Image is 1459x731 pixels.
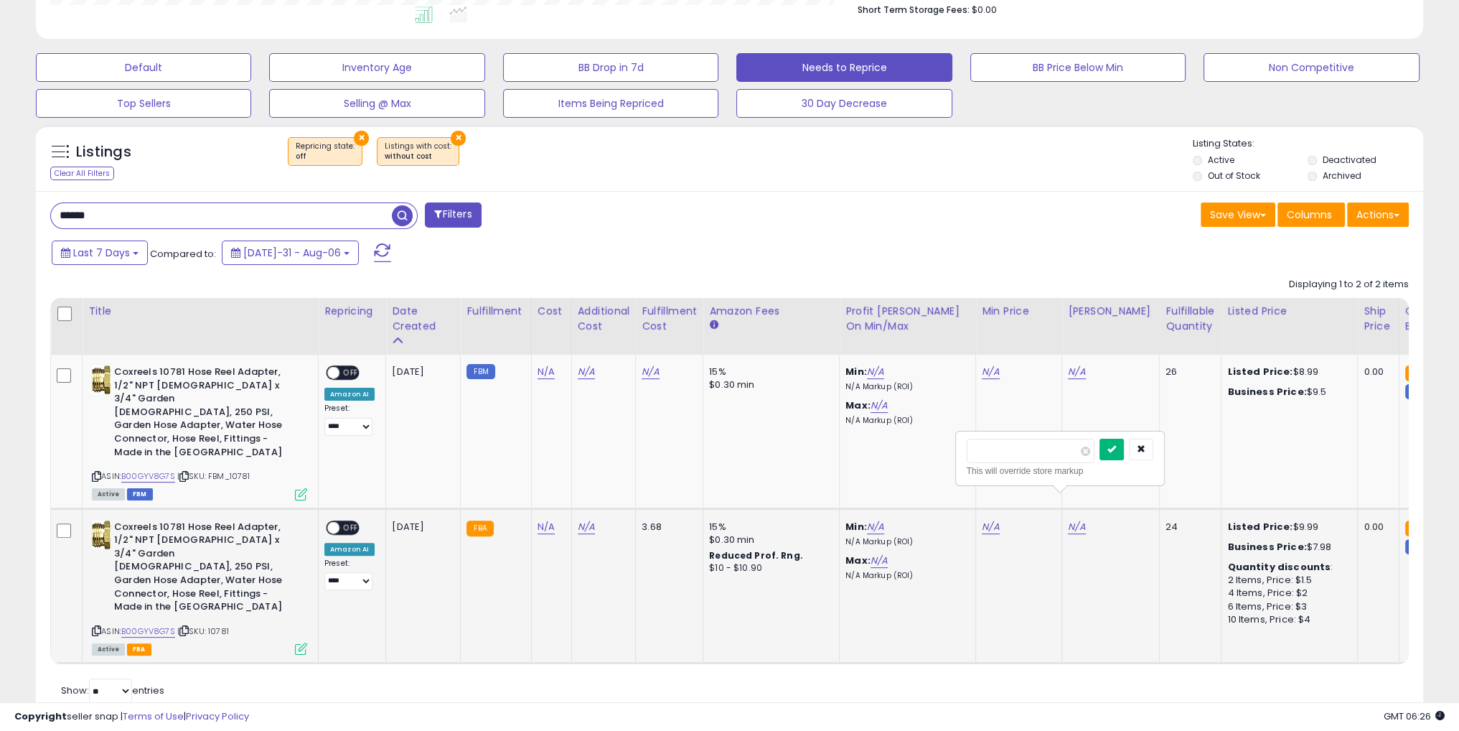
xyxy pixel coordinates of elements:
[324,559,375,591] div: Preset:
[1287,208,1332,222] span: Columns
[121,625,175,638] a: B00GYV8G7S
[1068,365,1085,379] a: N/A
[14,709,67,723] strong: Copyright
[127,488,153,500] span: FBM
[1227,574,1346,587] div: 2 Items, Price: $1.5
[858,4,970,16] b: Short Term Storage Fees:
[177,470,250,482] span: | SKU: FBM_10781
[845,416,965,426] p: N/A Markup (ROI)
[392,304,454,334] div: Date Created
[845,554,871,567] b: Max:
[1227,560,1331,574] b: Quantity discounts
[1405,539,1433,554] small: FBM
[1068,520,1085,534] a: N/A
[73,246,130,260] span: Last 7 Days
[92,365,111,394] img: 411UBa07k5L._SL40_.jpg
[1201,202,1275,227] button: Save View
[538,520,555,534] a: N/A
[88,304,312,319] div: Title
[466,521,493,536] small: FBA
[36,53,251,82] button: Default
[385,141,451,162] span: Listings with cost :
[1227,613,1346,626] div: 10 Items, Price: $4
[709,521,828,534] div: 15%
[92,488,125,500] span: All listings currently available for purchase on Amazon
[451,131,466,146] button: ×
[1364,304,1392,334] div: Ship Price
[1405,365,1432,381] small: FBA
[1165,365,1210,378] div: 26
[114,521,288,618] b: Coxreels 10781 Hose Reel Adapter, 1/2" NPT [DEMOGRAPHIC_DATA] x 3/4" Garden [DEMOGRAPHIC_DATA], 2...
[867,520,884,534] a: N/A
[709,549,803,562] b: Reduced Prof. Rng.
[970,53,1186,82] button: BB Price Below Min
[354,131,369,146] button: ×
[324,543,375,556] div: Amazon AI
[1227,385,1306,399] b: Business Price:
[1364,521,1387,534] div: 0.00
[269,89,484,118] button: Selling @ Max
[871,399,888,413] a: N/A
[324,304,380,319] div: Repricing
[61,684,164,697] span: Show: entries
[392,521,449,534] div: [DATE]
[709,319,718,332] small: Amazon Fees.
[578,520,595,534] a: N/A
[296,141,355,162] span: Repricing state :
[1405,384,1433,399] small: FBM
[709,365,828,378] div: 15%
[1208,154,1234,166] label: Active
[538,365,555,379] a: N/A
[709,562,828,574] div: $10 - $10.90
[92,521,307,654] div: ASIN:
[1227,365,1346,378] div: $8.99
[392,365,449,378] div: [DATE]
[324,388,375,401] div: Amazon AI
[1227,540,1306,554] b: Business Price:
[339,521,362,534] span: OFF
[1364,365,1387,378] div: 0.00
[123,709,184,723] a: Terms of Use
[243,246,341,260] span: [DATE]-31 - Aug-06
[1384,709,1445,723] span: 2025-08-14 06:26 GMT
[324,404,375,436] div: Preset:
[1347,202,1409,227] button: Actions
[1227,304,1351,319] div: Listed Price
[1227,561,1346,574] div: :
[186,709,249,723] a: Privacy Policy
[642,365,659,379] a: N/A
[121,470,175,483] a: B00GYV8G7S
[466,364,494,379] small: FBM
[1165,521,1210,534] div: 24
[1323,169,1361,182] label: Archived
[845,520,867,534] b: Min:
[1193,137,1423,151] p: Listing States:
[425,202,481,228] button: Filters
[1289,278,1409,292] div: Displaying 1 to 2 of 2 items
[1323,154,1376,166] label: Deactivated
[1208,169,1260,182] label: Out of Stock
[1227,600,1346,613] div: 6 Items, Price: $3
[982,365,999,379] a: N/A
[642,521,692,534] div: 3.68
[867,365,884,379] a: N/A
[269,53,484,82] button: Inventory Age
[14,710,249,724] div: seller snap | |
[36,89,251,118] button: Top Sellers
[1227,386,1346,399] div: $9.5
[92,643,125,656] span: All listings currently available for purchase on Amazon
[845,304,970,334] div: Profit [PERSON_NAME] on Min/Max
[92,521,111,549] img: 411UBa07k5L._SL40_.jpg
[967,464,1153,478] div: This will override store markup
[845,537,965,547] p: N/A Markup (ROI)
[1204,53,1419,82] button: Non Competitive
[150,247,216,261] span: Compared to:
[52,241,148,265] button: Last 7 Days
[1227,587,1346,600] div: 4 Items, Price: $2
[845,571,965,581] p: N/A Markup (ROI)
[503,89,718,118] button: Items Being Repriced
[466,304,525,319] div: Fulfillment
[50,167,114,180] div: Clear All Filters
[76,142,131,162] h5: Listings
[92,365,307,499] div: ASIN:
